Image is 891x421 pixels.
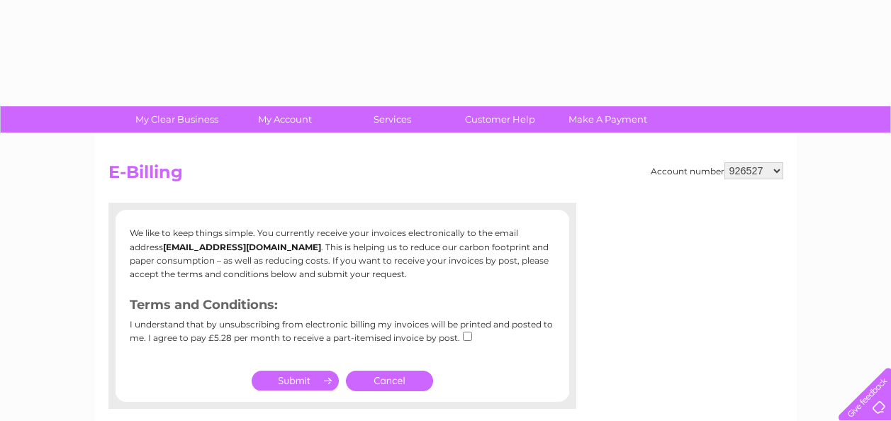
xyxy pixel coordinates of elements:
a: Customer Help [442,106,559,133]
a: Make A Payment [549,106,666,133]
div: I understand that by unsubscribing from electronic billing my invoices will be printed and posted... [130,320,555,353]
h3: Terms and Conditions: [130,295,555,320]
b: [EMAIL_ADDRESS][DOMAIN_NAME] [163,242,321,252]
a: Services [334,106,451,133]
input: Submit [252,371,339,391]
a: My Clear Business [118,106,235,133]
a: My Account [226,106,343,133]
div: Account number [651,162,783,179]
a: Cancel [346,371,433,391]
h2: E-Billing [108,162,783,189]
p: We like to keep things simple. You currently receive your invoices electronically to the email ad... [130,226,555,281]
